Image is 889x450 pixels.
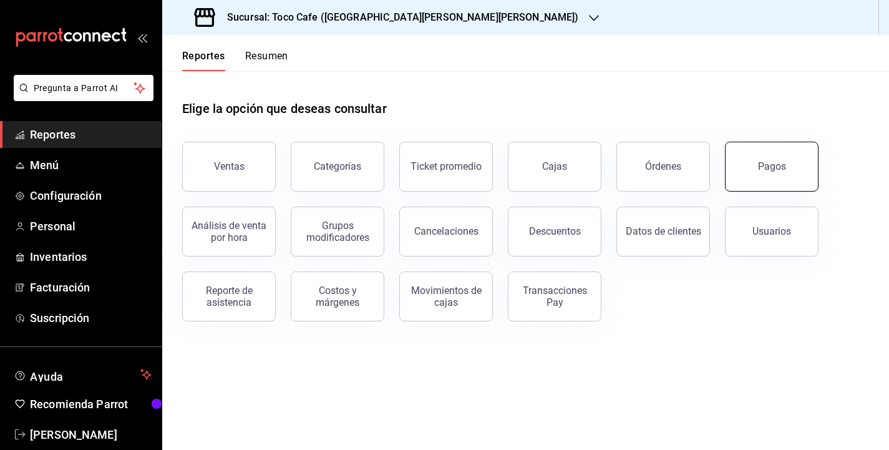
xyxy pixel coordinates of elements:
[752,225,791,237] div: Usuarios
[725,142,819,192] button: Pagos
[190,285,268,308] div: Reporte de asistencia
[30,218,152,235] span: Personal
[34,82,134,95] span: Pregunta a Parrot AI
[399,207,493,257] button: Cancelaciones
[407,285,485,308] div: Movimientos de cajas
[30,396,152,413] span: Recomienda Parrot
[214,160,245,172] div: Ventas
[645,160,681,172] div: Órdenes
[137,32,147,42] button: open_drawer_menu
[30,157,152,174] span: Menú
[508,142,601,192] button: Cajas
[182,50,225,71] button: Reportes
[508,271,601,321] button: Transacciones Pay
[182,99,387,118] h1: Elige la opción que deseas consultar
[9,90,153,104] a: Pregunta a Parrot AI
[30,367,135,382] span: Ayuda
[30,126,152,143] span: Reportes
[616,207,710,257] button: Datos de clientes
[245,50,288,71] button: Resumen
[30,187,152,204] span: Configuración
[30,310,152,326] span: Suscripción
[30,426,152,443] span: [PERSON_NAME]
[30,279,152,296] span: Facturación
[725,207,819,257] button: Usuarios
[529,225,581,237] div: Descuentos
[542,160,567,172] div: Cajas
[217,10,579,25] h3: Sucursal: Toco Cafe ([GEOGRAPHIC_DATA][PERSON_NAME][PERSON_NAME])
[30,248,152,265] span: Inventarios
[291,142,384,192] button: Categorías
[299,220,376,243] div: Grupos modificadores
[299,285,376,308] div: Costos y márgenes
[758,160,786,172] div: Pagos
[616,142,710,192] button: Órdenes
[626,225,701,237] div: Datos de clientes
[182,207,276,257] button: Análisis de venta por hora
[182,271,276,321] button: Reporte de asistencia
[508,207,601,257] button: Descuentos
[190,220,268,243] div: Análisis de venta por hora
[399,271,493,321] button: Movimientos de cajas
[414,225,479,237] div: Cancelaciones
[182,50,288,71] div: navigation tabs
[399,142,493,192] button: Ticket promedio
[182,142,276,192] button: Ventas
[291,271,384,321] button: Costos y márgenes
[314,160,361,172] div: Categorías
[14,75,153,101] button: Pregunta a Parrot AI
[291,207,384,257] button: Grupos modificadores
[410,160,482,172] div: Ticket promedio
[516,285,593,308] div: Transacciones Pay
